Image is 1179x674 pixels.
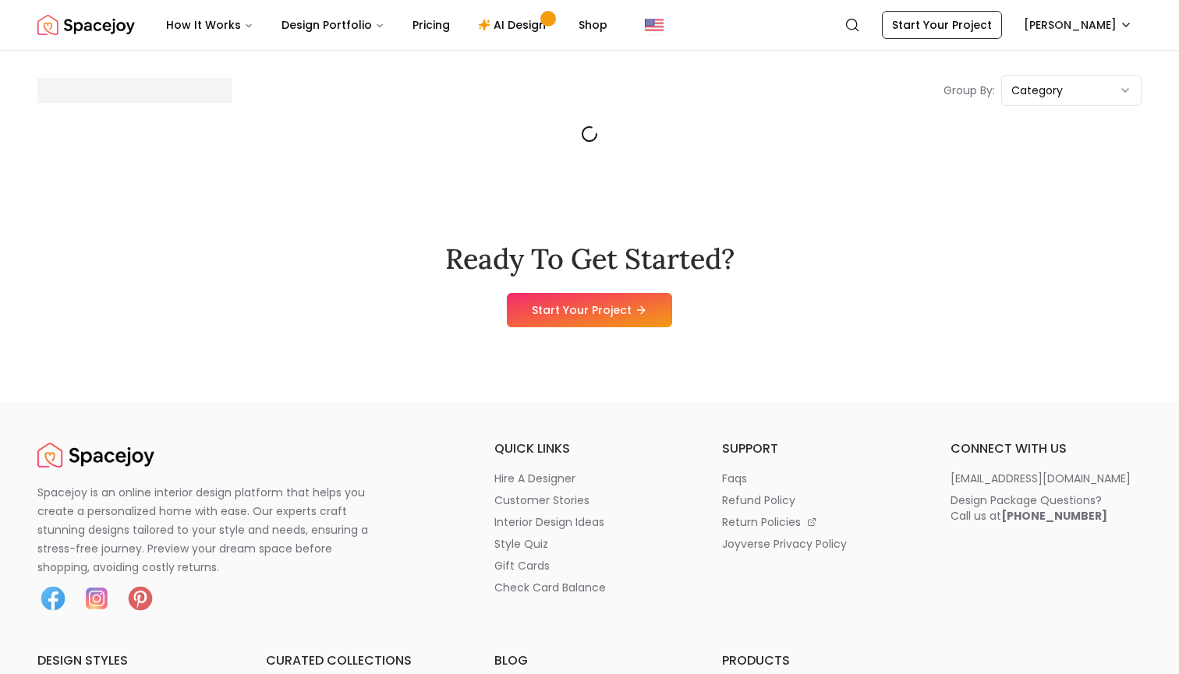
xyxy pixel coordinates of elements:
a: customer stories [494,492,685,508]
a: Start Your Project [882,11,1002,39]
img: Spacejoy Logo [37,9,135,41]
p: interior design ideas [494,514,604,530]
div: Design Package Questions? Call us at [951,492,1107,524]
a: check card balance [494,580,685,595]
img: Spacejoy Logo [37,439,154,471]
a: Design Package Questions?Call us at[PHONE_NUMBER] [951,492,1142,524]
h6: curated collections [266,651,457,670]
a: [EMAIL_ADDRESS][DOMAIN_NAME] [951,471,1142,486]
a: Pricing [400,9,462,41]
nav: Main [154,9,620,41]
a: joyverse privacy policy [722,536,913,552]
img: Instagram icon [81,583,112,614]
p: Group By: [944,83,995,98]
button: [PERSON_NAME] [1014,11,1142,39]
a: Spacejoy [37,9,135,41]
a: gift cards [494,558,685,573]
a: interior design ideas [494,514,685,530]
img: Pinterest icon [125,583,156,614]
a: hire a designer [494,471,685,486]
h6: design styles [37,651,228,670]
p: return policies [722,514,801,530]
a: Spacejoy [37,439,154,471]
p: customer stories [494,492,589,508]
h6: connect with us [951,439,1142,458]
a: Start Your Project [507,293,672,327]
a: return policies [722,514,913,530]
img: United States [645,16,664,34]
p: style quiz [494,536,548,552]
a: AI Design [466,9,563,41]
p: gift cards [494,558,550,573]
h2: Ready To Get Started? [445,243,735,274]
button: Design Portfolio [269,9,397,41]
b: [PHONE_NUMBER] [1001,508,1107,524]
p: refund policy [722,492,795,508]
p: [EMAIL_ADDRESS][DOMAIN_NAME] [951,471,1131,486]
p: hire a designer [494,471,575,486]
img: Facebook icon [37,583,69,614]
p: faqs [722,471,747,486]
a: refund policy [722,492,913,508]
a: style quiz [494,536,685,552]
p: joyverse privacy policy [722,536,847,552]
p: check card balance [494,580,606,595]
a: faqs [722,471,913,486]
button: How It Works [154,9,266,41]
p: Spacejoy is an online interior design platform that helps you create a personalized home with eas... [37,483,387,577]
h6: support [722,439,913,458]
h6: products [722,651,913,670]
h6: blog [494,651,685,670]
a: Shop [566,9,620,41]
h6: quick links [494,439,685,458]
